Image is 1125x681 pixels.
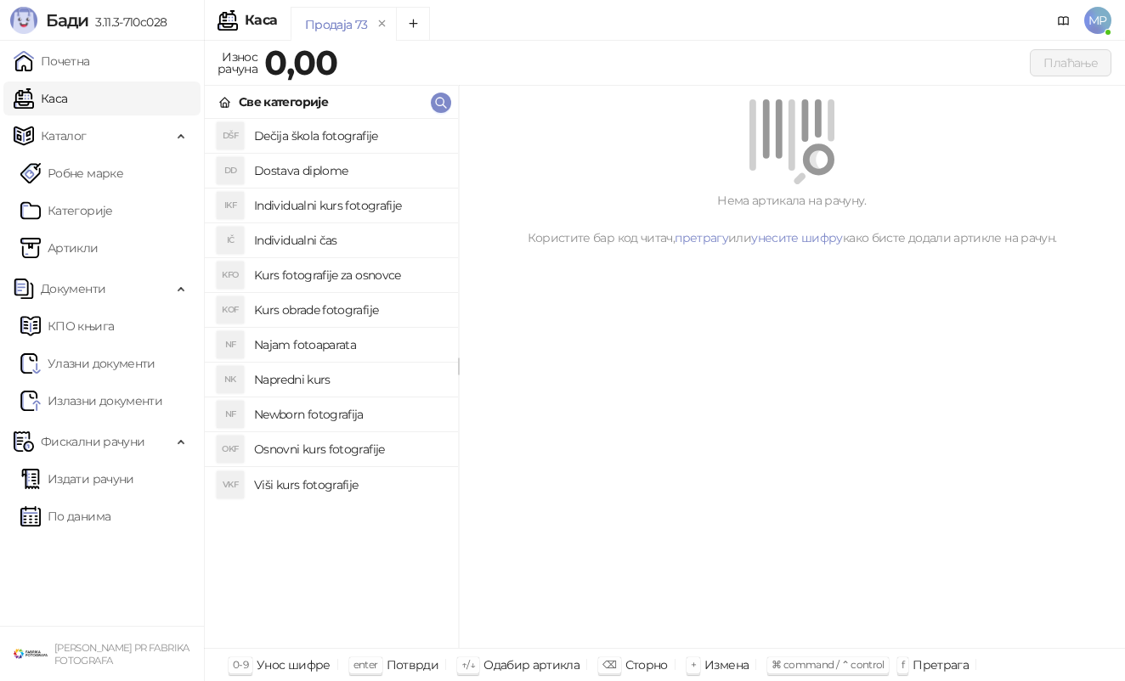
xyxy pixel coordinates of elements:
[20,231,99,265] a: ArtikliАртикли
[10,7,37,34] img: Logo
[254,157,444,184] h4: Dostava diplome
[387,654,439,676] div: Потврди
[217,331,244,358] div: NF
[691,658,696,671] span: +
[353,658,378,671] span: enter
[41,119,87,153] span: Каталог
[254,122,444,149] h4: Dečija škola fotografije
[254,471,444,498] h4: Viši kurs fotografije
[46,10,88,31] span: Бади
[254,436,444,463] h4: Osnovni kurs fotografije
[217,436,244,463] div: OKF
[461,658,475,671] span: ↑/↓
[217,262,244,289] div: KFO
[625,654,668,676] div: Сторно
[20,309,114,343] a: KPO knjigaКПО књига
[675,230,728,245] a: претрагу
[254,262,444,289] h4: Kurs fotografije za osnovce
[257,654,331,676] div: Унос шифре
[20,384,162,418] a: Излазни документи
[41,425,144,459] span: Фискални рачуни
[704,654,749,676] div: Измена
[14,82,67,115] a: Каса
[20,499,110,533] a: По данима
[20,156,123,190] a: Робне марке
[254,401,444,428] h4: Newborn fotografija
[20,194,113,228] a: Категорије
[902,658,904,671] span: f
[1084,7,1111,34] span: MP
[41,272,105,306] span: Документи
[264,42,337,83] strong: 0,00
[14,44,90,78] a: Почетна
[88,14,167,30] span: 3.11.3-710c028
[254,227,444,254] h4: Individualni čas
[14,637,48,671] img: 64x64-companyLogo-38624034-993d-4b3e-9699-b297fbaf4d83.png
[305,15,368,34] div: Продаја 73
[371,17,393,31] button: remove
[217,157,244,184] div: DD
[479,191,1105,247] div: Нема артикала на рачуну. Користите бар код читач, или како бисте додали артикле на рачун.
[772,658,885,671] span: ⌘ command / ⌃ control
[254,366,444,393] h4: Napredni kurs
[20,462,134,496] a: Издати рачуни
[20,346,155,380] a: Ulazni dokumentiУлазни документи
[239,93,328,111] div: Све категорије
[217,401,244,428] div: NF
[396,7,430,41] button: Add tab
[217,122,244,149] div: DŠF
[1030,49,1111,76] button: Плаћање
[254,331,444,358] h4: Najam fotoaparata
[233,658,248,671] span: 0-9
[483,654,579,676] div: Одабир артикла
[245,14,277,27] div: Каса
[54,642,189,667] small: [PERSON_NAME] PR FABRIKA FOTOGRAFA
[1050,7,1077,34] a: Документација
[217,192,244,219] div: IKF
[214,46,261,80] div: Износ рачуна
[602,658,616,671] span: ⌫
[205,119,458,648] div: grid
[254,296,444,324] h4: Kurs obrade fotografije
[217,366,244,393] div: NK
[254,192,444,219] h4: Individualni kurs fotografije
[751,230,843,245] a: унесите шифру
[217,296,244,324] div: KOF
[217,227,244,254] div: IČ
[217,471,244,498] div: VKF
[913,654,969,676] div: Претрага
